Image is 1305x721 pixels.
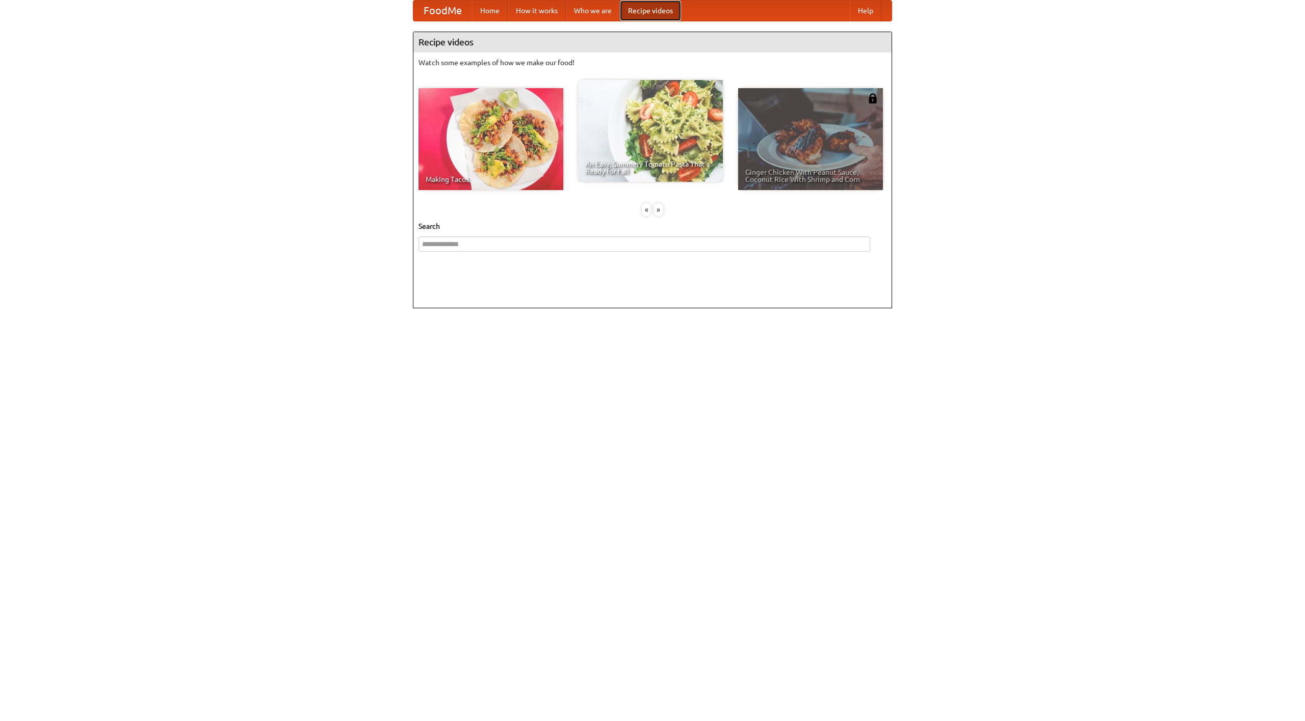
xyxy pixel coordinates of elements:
a: Home [472,1,508,21]
a: Help [850,1,881,21]
p: Watch some examples of how we make our food! [419,58,886,68]
h5: Search [419,221,886,231]
div: « [642,203,651,216]
img: 483408.png [868,93,878,103]
span: Making Tacos [426,176,556,183]
a: Making Tacos [419,88,563,190]
span: An Easy, Summery Tomato Pasta That's Ready for Fall [585,161,716,175]
a: Who we are [566,1,620,21]
h4: Recipe videos [413,32,892,52]
a: FoodMe [413,1,472,21]
a: Recipe videos [620,1,681,21]
a: How it works [508,1,566,21]
div: » [654,203,663,216]
a: An Easy, Summery Tomato Pasta That's Ready for Fall [578,80,723,182]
